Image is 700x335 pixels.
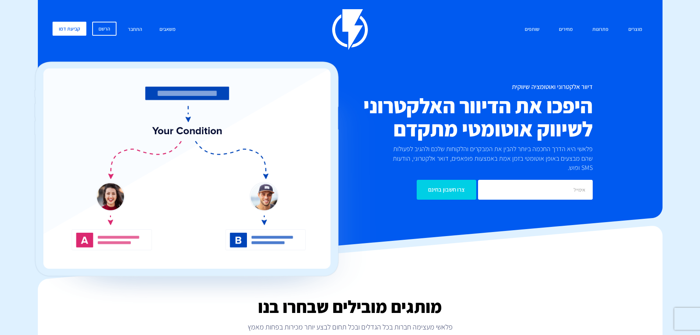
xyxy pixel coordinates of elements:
a: פתרונות [587,22,614,38]
h2: מותגים מובילים שבחרו בנו [38,297,663,316]
a: מוצרים [623,22,648,38]
a: משאבים [154,22,181,38]
a: מחירים [553,22,578,38]
a: שותפים [519,22,545,38]
h1: דיוור אלקטרוני ואוטומציה שיווקית [306,83,593,90]
a: קביעת דמו [53,22,86,36]
p: פלאשי היא הדרך החכמה ביותר להבין את המבקרים והלקוחות שלכם ולהגיב לפעולות שהם מבצעים באופן אוטומטי... [380,144,593,172]
h2: היפכו את הדיוור האלקטרוני לשיווק אוטומטי מתקדם [306,94,593,140]
a: הרשם [92,22,116,36]
p: פלאשי מעצימה חברות בכל הגדלים ובכל תחום לבצע יותר מכירות בפחות מאמץ [38,322,663,332]
input: אימייל [478,180,593,200]
a: התחבר [122,22,148,38]
input: צרו חשבון בחינם [417,180,476,200]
